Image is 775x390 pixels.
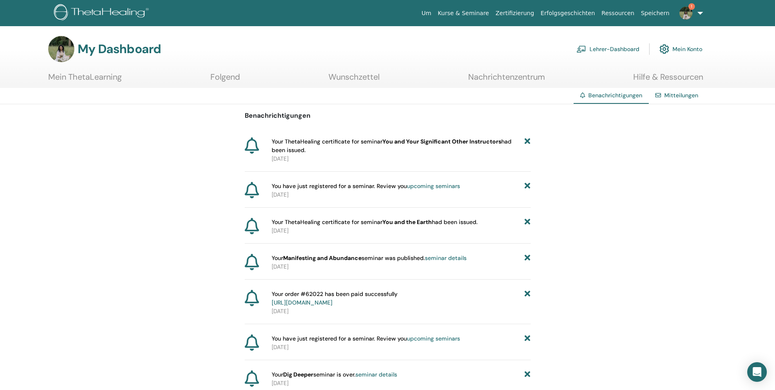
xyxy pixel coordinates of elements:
a: Hilfe & Ressourcen [633,72,703,88]
span: You have just registered for a seminar. Review you [272,182,460,191]
a: Kurse & Seminare [435,6,492,21]
span: You have just registered for a seminar. Review you [272,334,460,343]
h3: My Dashboard [78,42,161,56]
img: default.jpg [48,36,74,62]
p: Benachrichtigungen [245,111,531,121]
a: Um [418,6,435,21]
a: Folgend [210,72,240,88]
span: Your seminar is over. [272,370,397,379]
a: upcoming seminars [407,182,460,190]
a: Ressourcen [598,6,637,21]
p: [DATE] [272,379,531,388]
a: [URL][DOMAIN_NAME] [272,299,333,306]
strong: Manifesting and Abundance [283,254,362,262]
div: Open Intercom Messenger [747,362,767,382]
a: Mein Konto [659,40,702,58]
p: [DATE] [272,262,531,271]
a: Nachrichtenzentrum [468,72,545,88]
a: Speichern [638,6,673,21]
a: seminar details [425,254,467,262]
a: upcoming seminars [407,335,460,342]
a: Lehrer-Dashboard [576,40,639,58]
span: 1 [688,3,695,10]
span: Your seminar was published. [272,254,467,262]
span: Your ThetaHealing certificate for seminar had been issued. [272,137,525,155]
p: [DATE] [272,343,531,352]
img: default.jpg [679,7,692,20]
img: chalkboard-teacher.svg [576,45,586,53]
span: Your ThetaHealing certificate for seminar had been issued. [272,218,478,226]
a: Mein ThetaLearning [48,72,122,88]
a: Zertifizierung [492,6,537,21]
img: logo.png [54,4,152,22]
strong: Dig Deeper [283,371,313,378]
span: Your order #62022 has been paid successfully [272,290,398,307]
a: Erfolgsgeschichten [537,6,598,21]
p: [DATE] [272,307,531,316]
a: Mitteilungen [664,92,698,99]
b: You and the Earth [382,218,432,226]
p: [DATE] [272,155,531,163]
a: seminar details [355,371,397,378]
p: [DATE] [272,226,531,235]
p: [DATE] [272,191,531,199]
b: You and Your Significant Other Instructors [382,138,501,145]
span: Benachrichtigungen [588,92,642,99]
img: cog.svg [659,42,669,56]
a: Wunschzettel [328,72,380,88]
